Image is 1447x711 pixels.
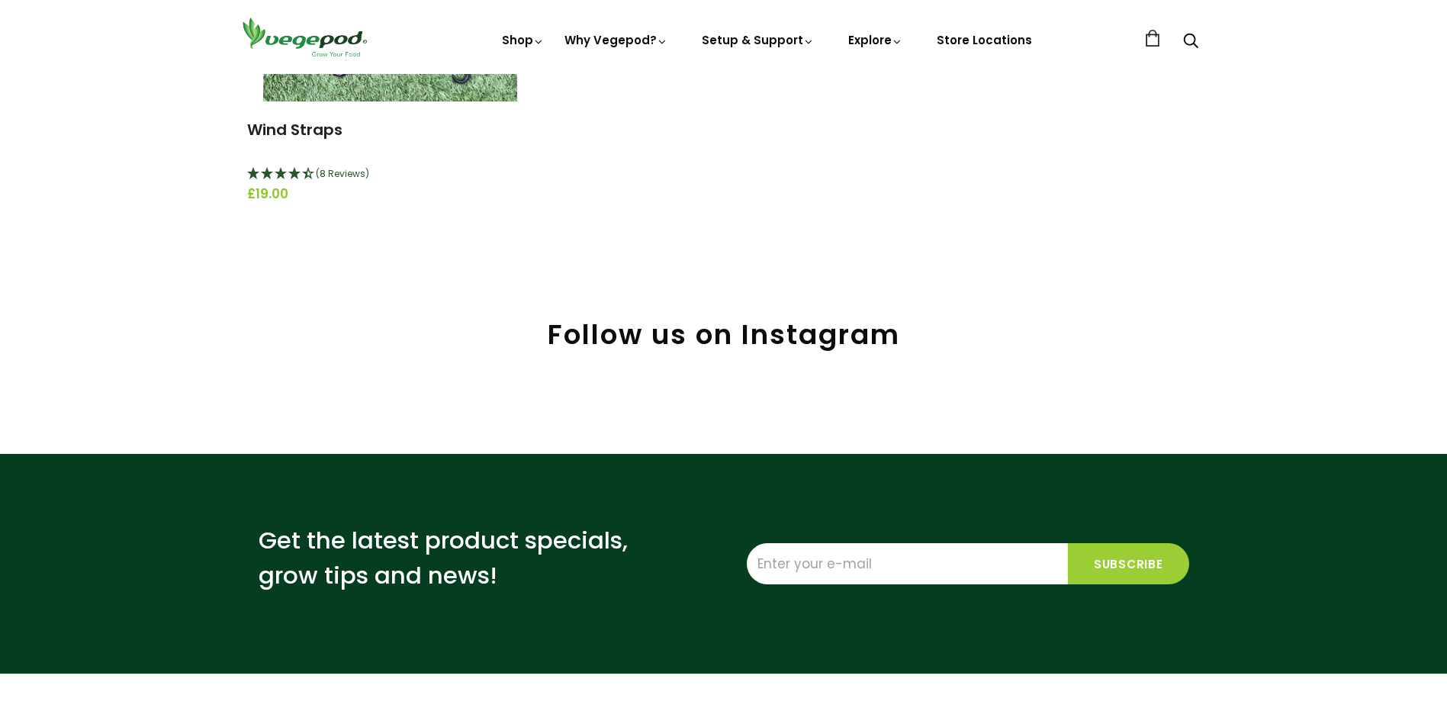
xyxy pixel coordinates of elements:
[247,185,533,204] span: £19.00
[1183,34,1198,50] a: Search
[247,165,533,185] div: 4.25 Stars - 8 Reviews
[937,32,1032,48] a: Store Locations
[236,15,373,59] img: Vegepod
[247,119,342,140] a: Wind Straps
[259,523,640,594] p: Get the latest product specials, grow tips and news!
[1068,543,1189,584] input: Subscribe
[316,167,369,180] span: 4.25 Stars - 8 Reviews
[848,32,903,48] a: Explore
[702,32,815,48] a: Setup & Support
[564,32,668,48] a: Why Vegepod?
[236,318,1212,351] h2: Follow us on Instagram
[502,32,545,48] a: Shop
[747,543,1068,584] input: Enter your e-mail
